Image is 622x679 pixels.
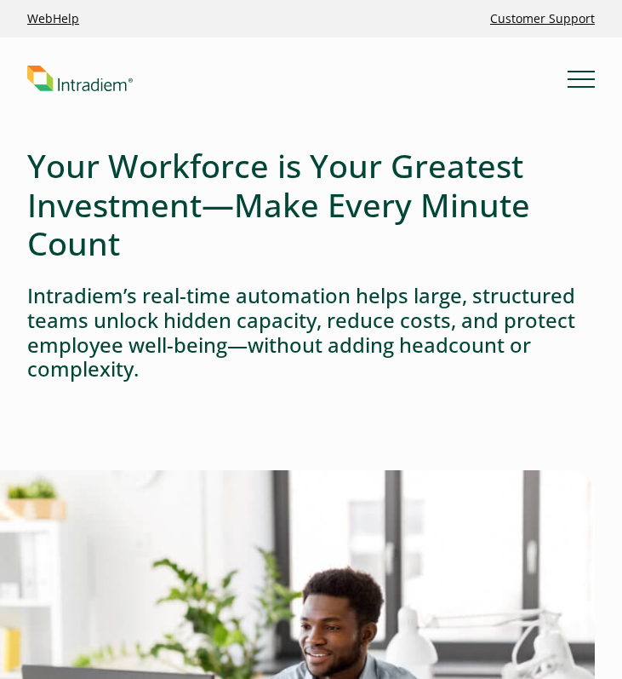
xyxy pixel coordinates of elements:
a: Customer Support [483,3,602,34]
h4: Intradiem’s real-time automation helps large, structured teams unlock hidden capacity, reduce cos... [27,284,595,382]
a: Link opens in a new window [20,3,86,34]
button: Mobile Navigation Button [568,65,595,92]
a: Link to homepage of Intradiem [27,66,568,92]
img: Intradiem [27,66,133,92]
h1: Your Workforce is Your Greatest Investment—Make Every Minute Count [27,147,595,263]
